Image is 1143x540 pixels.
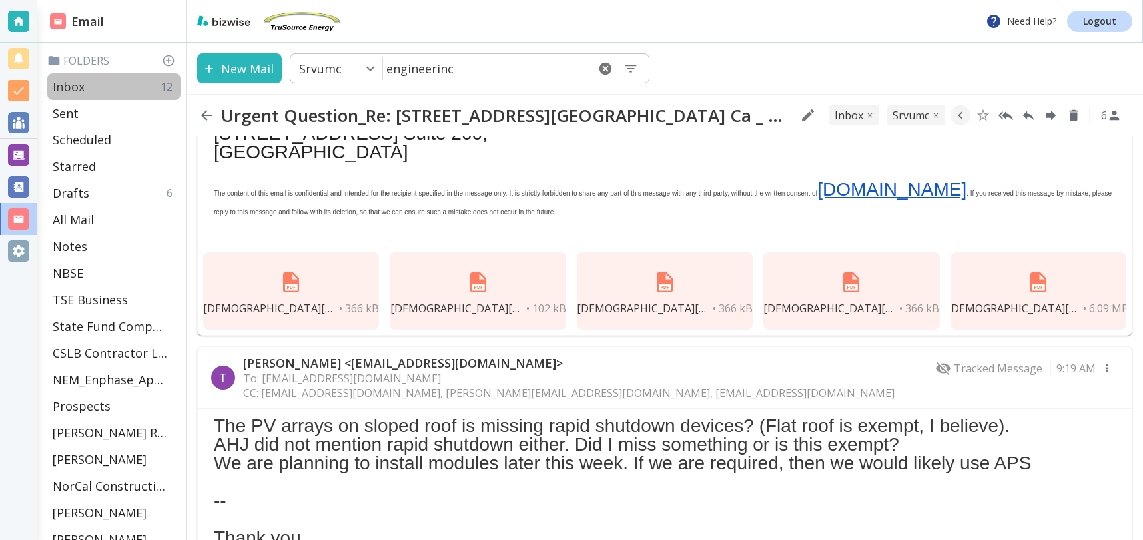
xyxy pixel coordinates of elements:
[986,13,1056,29] p: Need Help?
[53,212,94,228] p: All Mail
[47,499,181,526] div: [PERSON_NAME]
[53,105,79,121] p: Sent
[197,15,250,26] img: bizwise
[1018,105,1038,125] button: Reply
[243,371,895,386] p: To: [EMAIL_ADDRESS][DOMAIN_NAME]
[47,446,181,473] div: [PERSON_NAME]
[203,301,336,316] span: [DEMOGRAPHIC_DATA][PERSON_NAME] - [GEOGRAPHIC_DATA] 4_PE_Calcs_[DATE].pdf
[47,180,181,206] div: Drafts6
[577,301,710,316] span: [DEMOGRAPHIC_DATA][PERSON_NAME] - [GEOGRAPHIC_DATA][DATE].pdf
[53,372,167,388] p: NEM_Enphase_Applications
[47,233,181,260] div: Notes
[198,347,1132,409] div: T[PERSON_NAME] <[EMAIL_ADDRESS][DOMAIN_NAME]>To: [EMAIL_ADDRESS][DOMAIN_NAME]CC: [EMAIL_ADDRESS][...
[47,286,181,313] div: TSE Business
[243,386,895,400] p: CC: [EMAIL_ADDRESS][DOMAIN_NAME], [PERSON_NAME][EMAIL_ADDRESS][DOMAIN_NAME], [EMAIL_ADDRESS][DOMA...
[893,108,929,123] p: SRVUMC
[53,505,147,521] p: [PERSON_NAME]
[47,366,181,393] div: NEM_Enphase_Applications
[1056,361,1096,376] p: 9:19 AM
[47,153,181,180] div: Starred
[47,260,181,286] div: NBSE
[47,419,181,446] div: [PERSON_NAME] Residence
[996,105,1016,125] button: Reply All
[713,301,753,316] span: • 366 kB
[221,105,789,126] h2: Urgent Question_Re: [STREET_ADDRESS][GEOGRAPHIC_DATA] Ca _ Repair/Replace
[1083,17,1116,26] p: Logout
[339,301,379,316] span: • 366 kB
[47,473,181,499] div: NorCal Construction
[197,53,282,83] button: New Mail
[53,478,167,494] p: NorCal Construction
[53,265,83,281] p: NBSE
[1083,301,1129,316] span: • 6.09 MB
[53,425,167,441] p: [PERSON_NAME] Residence
[835,108,863,123] p: INBOX
[947,301,1080,316] span: [DEMOGRAPHIC_DATA][PERSON_NAME] Solar Drawings.pdf
[1041,105,1061,125] button: Forward
[47,100,181,127] div: Sent
[262,11,342,32] img: TruSource Energy, Inc.
[47,206,181,233] div: All Mail
[53,451,147,467] p: [PERSON_NAME]
[933,358,1045,379] div: This email has not been opened yet
[383,55,587,82] input: Search
[53,398,111,414] p: Prospects
[53,318,167,334] p: State Fund Compensation
[53,132,111,148] p: Scheduled
[53,185,89,201] p: Drafts
[53,292,128,308] p: TSE Business
[53,79,85,95] p: Inbox
[47,73,181,100] div: Inbox12
[53,238,87,254] p: Notes
[763,301,897,316] span: [DEMOGRAPHIC_DATA][PERSON_NAME] - [GEOGRAPHIC_DATA] 3_PE_Calcs_[DATE].pdf
[47,127,181,153] div: Scheduled
[1064,105,1084,125] button: Delete
[167,186,178,200] p: 6
[53,345,167,361] p: CSLB Contractor License
[935,360,1042,376] p: Tracked Message
[899,301,939,316] span: • 366 kB
[1101,108,1107,123] p: 6
[47,393,181,419] div: Prospects
[526,301,566,316] span: • 102 kB
[50,13,104,31] h2: Email
[50,13,66,29] img: DashboardSidebarEmail.svg
[1067,11,1132,32] a: Logout
[47,53,181,68] p: Folders
[299,61,342,77] p: Srvumc
[161,79,178,94] p: 12
[219,370,227,386] p: T
[1095,99,1127,131] button: See Participants
[243,355,895,371] p: [PERSON_NAME] <[EMAIL_ADDRESS][DOMAIN_NAME]>
[390,301,524,316] span: [DEMOGRAPHIC_DATA][PERSON_NAME] Response Letter.pdf
[53,158,96,174] p: Starred
[47,313,181,340] div: State Fund Compensation
[47,340,181,366] div: CSLB Contractor License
